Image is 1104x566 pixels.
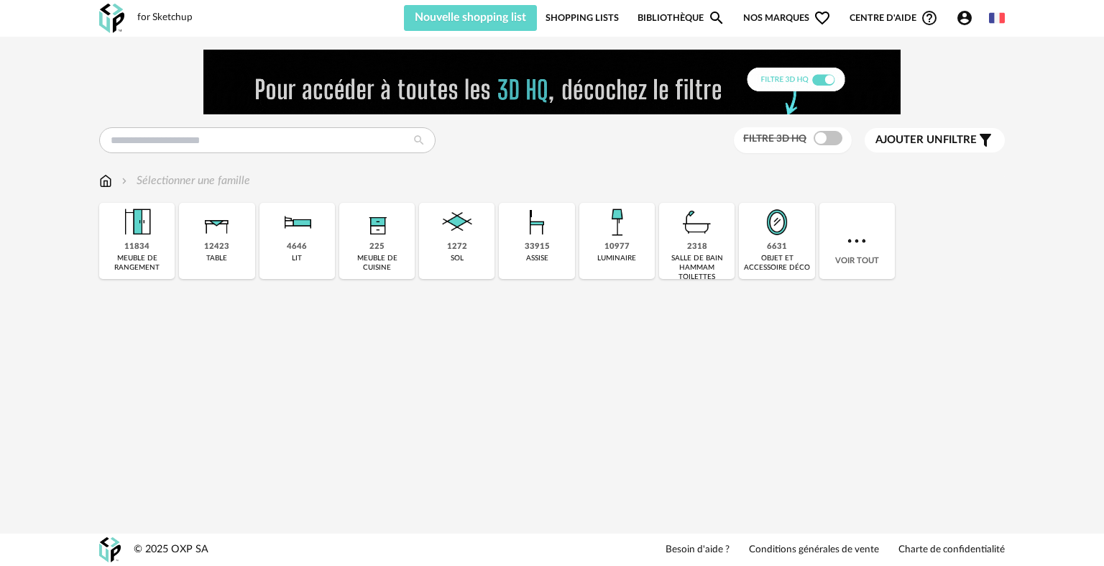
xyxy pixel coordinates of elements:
div: table [206,254,227,263]
a: Conditions générales de vente [749,544,879,557]
img: Table.png [198,203,236,242]
div: 2318 [687,242,707,252]
div: assise [526,254,548,263]
div: meuble de rangement [103,254,170,273]
img: svg+xml;base64,PHN2ZyB3aWR0aD0iMTYiIGhlaWdodD0iMTciIHZpZXdCb3g9IjAgMCAxNiAxNyIgZmlsbD0ibm9uZSIgeG... [99,173,112,189]
span: Account Circle icon [956,9,980,27]
a: Besoin d'aide ? [666,544,730,557]
span: Help Circle Outline icon [921,9,938,27]
img: Sol.png [438,203,477,242]
img: more.7b13dc1.svg [844,228,870,254]
span: Filtre 3D HQ [743,134,806,144]
img: OXP [99,4,124,33]
span: Filter icon [977,132,994,149]
div: for Sketchup [137,12,193,24]
img: Miroir.png [758,203,796,242]
a: Shopping Lists [546,5,619,31]
img: Literie.png [277,203,316,242]
a: BibliothèqueMagnify icon [638,5,725,31]
span: Account Circle icon [956,9,973,27]
div: meuble de cuisine [344,254,410,273]
img: svg+xml;base64,PHN2ZyB3aWR0aD0iMTYiIGhlaWdodD0iMTYiIHZpZXdCb3g9IjAgMCAxNiAxNiIgZmlsbD0ibm9uZSIgeG... [119,173,130,189]
img: fr [989,10,1005,26]
button: Nouvelle shopping list [404,5,537,31]
img: Assise.png [517,203,556,242]
a: Charte de confidentialité [898,544,1005,557]
img: Salle%20de%20bain.png [678,203,717,242]
span: Magnify icon [708,9,725,27]
span: Nouvelle shopping list [415,12,526,23]
span: Centre d'aideHelp Circle Outline icon [850,9,938,27]
span: filtre [875,133,977,147]
div: 1272 [447,242,467,252]
span: Nos marques [743,5,831,31]
img: OXP [99,537,121,562]
img: Rangement.png [358,203,397,242]
div: Sélectionner une famille [119,173,250,189]
div: sol [451,254,464,263]
div: 11834 [124,242,149,252]
img: FILTRE%20HQ%20NEW_V1%20(4).gif [203,50,901,114]
span: Ajouter un [875,134,943,145]
div: 225 [369,242,385,252]
div: 4646 [287,242,307,252]
img: Luminaire.png [597,203,636,242]
div: © 2025 OXP SA [134,543,208,557]
div: luminaire [597,254,636,263]
div: salle de bain hammam toilettes [663,254,730,282]
div: lit [292,254,302,263]
div: 33915 [525,242,550,252]
div: 12423 [204,242,229,252]
div: 6631 [767,242,787,252]
button: Ajouter unfiltre Filter icon [865,128,1005,152]
div: objet et accessoire déco [743,254,810,273]
div: 10977 [604,242,630,252]
div: Voir tout [819,203,895,279]
img: Meuble%20de%20rangement.png [118,203,157,242]
span: Heart Outline icon [814,9,831,27]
